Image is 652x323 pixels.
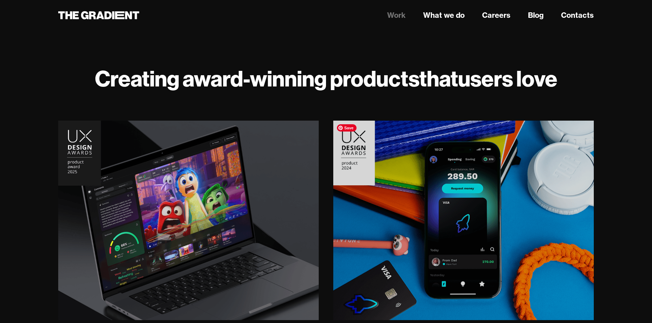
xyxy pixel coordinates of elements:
span: Save [337,124,357,132]
a: Blog [528,10,544,21]
h1: Creating award-winning products users love [58,65,594,92]
a: What we do [423,10,465,21]
a: Work [387,10,406,21]
a: Careers [482,10,510,21]
a: Contacts [561,10,594,21]
strong: that [419,65,458,92]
